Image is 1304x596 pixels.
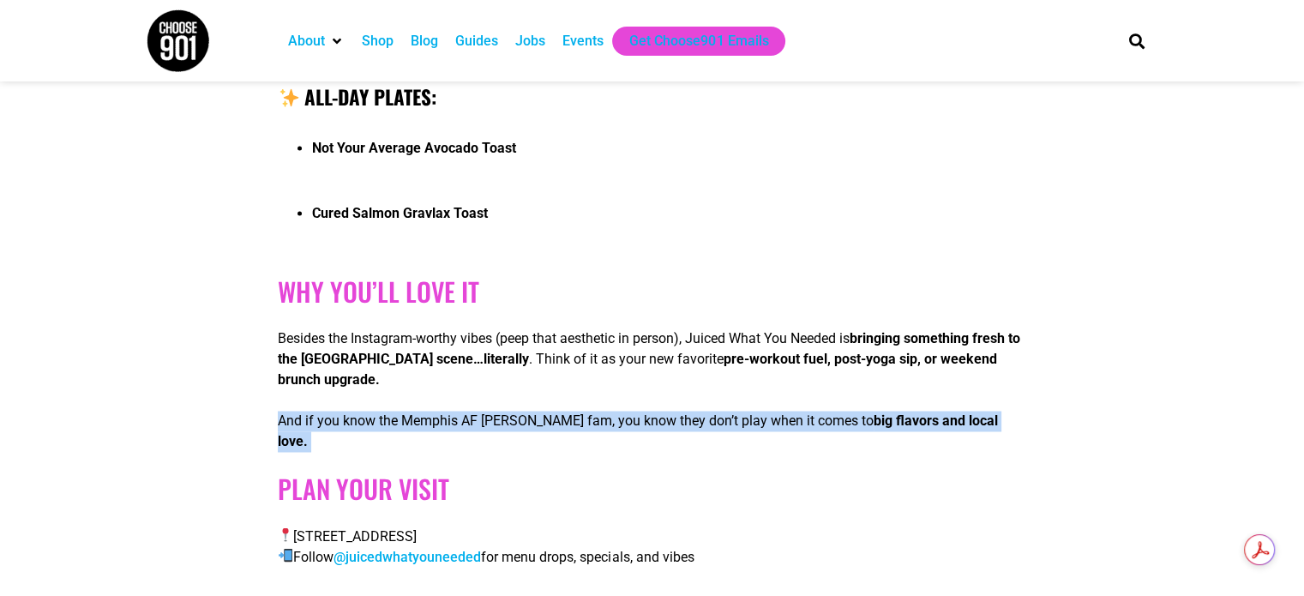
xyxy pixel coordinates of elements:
a: Guides [455,31,498,51]
strong: Cured Salmon Gravlax Toast [312,205,488,221]
nav: Main nav [279,27,1099,56]
a: Get Choose901 Emails [629,31,768,51]
a: Blog [411,31,438,51]
h2: Plan Your Visit [278,473,1026,504]
strong: All-Day Plates: [304,82,436,111]
a: About [288,31,325,51]
a: @juicedwhatyouneeded [334,548,481,564]
img: ✨ [279,87,299,107]
img: 📍 [279,527,292,541]
div: About [279,27,353,56]
h2: Why You’ll Love It [278,276,1026,307]
p: [STREET_ADDRESS] Follow for menu drops, specials, and vibes [278,526,1026,567]
a: Events [562,31,604,51]
strong: Not Your Average Avocado Toast [312,140,516,156]
img: 📲 [279,548,292,562]
div: Search [1122,27,1151,55]
p: And if you know the Memphis AF [PERSON_NAME] fam, you know they don’t play when it comes to [278,411,1026,452]
a: Shop [362,31,394,51]
p: Besides the Instagram-worthy vibes (peep that aesthetic in person), Juiced What You Needed is . T... [278,328,1026,390]
a: Jobs [515,31,545,51]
